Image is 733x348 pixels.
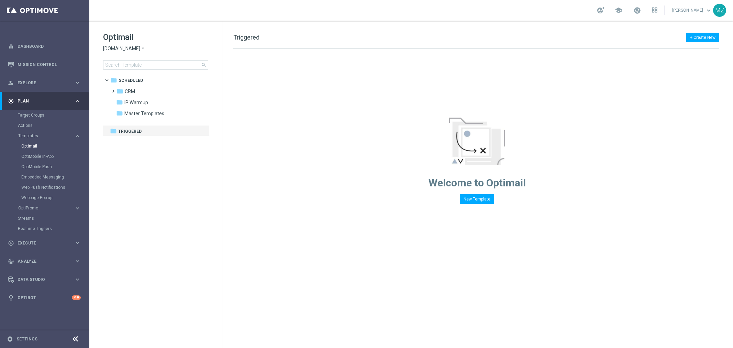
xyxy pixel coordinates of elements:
a: Realtime Triggers [18,226,71,231]
h1: Optimail [103,32,208,43]
div: Templates [18,134,74,138]
div: Mission Control [8,55,81,74]
div: MZ [713,4,726,17]
span: Analyze [18,259,74,263]
i: lightbulb [8,295,14,301]
span: OptiPromo [18,206,67,210]
a: Settings [16,337,37,341]
a: Embedded Messaging [21,174,71,180]
a: [PERSON_NAME]keyboard_arrow_down [671,5,713,15]
span: Execute [18,241,74,245]
span: Explore [18,81,74,85]
i: folder [110,128,117,134]
a: Actions [18,123,71,128]
div: Execute [8,240,74,246]
button: + Create New [686,33,719,42]
span: Triggered [118,128,142,134]
span: [DOMAIN_NAME] [103,45,140,52]
i: keyboard_arrow_right [74,79,81,86]
div: Target Groups [18,110,89,120]
button: equalizer Dashboard [8,44,81,49]
span: Welcome to Optimail [429,177,526,189]
i: arrow_drop_down [140,45,146,52]
span: school [615,7,622,14]
i: keyboard_arrow_right [74,240,81,246]
i: keyboard_arrow_right [74,98,81,104]
i: folder [116,99,123,106]
a: OptiMobile In-App [21,154,71,159]
span: Data Studio [18,278,74,282]
a: Mission Control [18,55,81,74]
div: Templates [18,131,89,203]
span: search [201,62,207,68]
i: keyboard_arrow_right [74,205,81,211]
i: person_search [8,80,14,86]
button: Templates keyboard_arrow_right [18,133,81,139]
i: keyboard_arrow_right [74,133,81,139]
div: Data Studio [8,276,74,283]
i: gps_fixed [8,98,14,104]
div: Realtime Triggers [18,224,89,234]
i: track_changes [8,258,14,264]
button: track_changes Analyze keyboard_arrow_right [8,259,81,264]
div: Embedded Messaging [21,172,89,182]
span: Scheduled [119,77,143,84]
i: equalizer [8,43,14,50]
a: Optibot [18,289,72,307]
div: Analyze [8,258,74,264]
button: [DOMAIN_NAME] arrow_drop_down [103,45,146,52]
a: Web Push Notifications [21,185,71,190]
i: folder [116,88,123,95]
a: Target Groups [18,112,71,118]
div: OptiPromo [18,206,74,210]
button: OptiPromo keyboard_arrow_right [18,205,81,211]
button: play_circle_outline Execute keyboard_arrow_right [8,240,81,246]
div: Optibot [8,289,81,307]
i: keyboard_arrow_right [74,276,81,283]
div: Optimail [21,141,89,151]
div: Streams [18,213,89,224]
button: lightbulb Optibot +10 [8,295,81,301]
span: Templates [18,134,67,138]
input: Search Template [103,60,208,70]
a: Optimail [21,143,71,149]
div: OptiPromo [18,203,89,213]
button: person_search Explore keyboard_arrow_right [8,80,81,86]
span: Plan [18,99,74,103]
div: Webpage Pop-up [21,193,89,203]
span: Master Templates [124,110,164,117]
i: play_circle_outline [8,240,14,246]
button: New Template [460,194,494,204]
button: Data Studio keyboard_arrow_right [8,277,81,282]
button: gps_fixed Plan keyboard_arrow_right [8,98,81,104]
i: settings [7,336,13,342]
div: +10 [72,295,81,300]
div: Web Push Notifications [21,182,89,193]
div: Dashboard [8,37,81,55]
div: OptiMobile Push [21,162,89,172]
div: Explore [8,80,74,86]
a: OptiMobile Push [21,164,71,170]
a: Dashboard [18,37,81,55]
span: Triggered [233,34,259,41]
div: Actions [18,120,89,131]
div: OptiMobile In-App [21,151,89,162]
a: Streams [18,216,71,221]
i: folder [110,77,117,84]
div: Plan [8,98,74,104]
span: keyboard_arrow_down [705,7,712,14]
button: Mission Control [8,62,81,67]
img: emptyStateManageTemplates.jpg [449,118,505,165]
i: keyboard_arrow_right [74,258,81,264]
a: Webpage Pop-up [21,195,71,200]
